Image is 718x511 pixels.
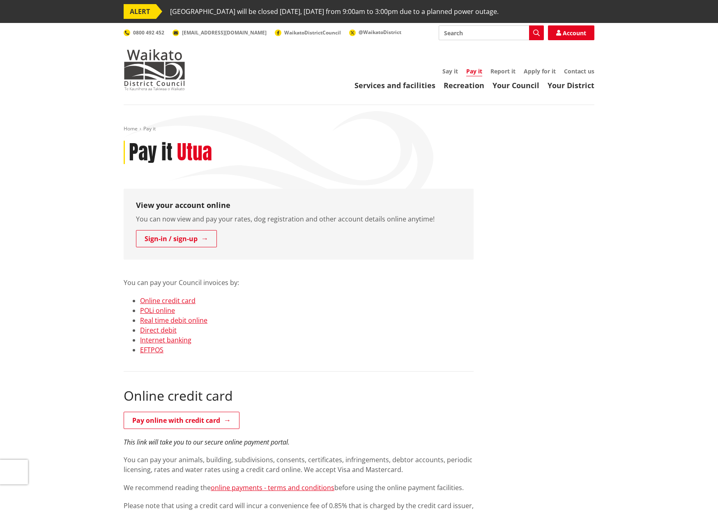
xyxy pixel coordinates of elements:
a: Recreation [444,80,484,90]
a: online payments - terms and conditions [211,483,334,492]
a: Your Council [492,80,539,90]
a: POLi online [140,306,175,315]
a: Report it [490,67,515,75]
a: Sign-in / sign-up [136,230,217,247]
a: Online credit card [140,296,196,305]
a: EFTPOS [140,345,163,354]
a: 0800 492 452 [124,29,164,36]
em: This link will take you to our secure online payment portal. [124,438,290,447]
input: Search input [439,25,544,40]
h1: Pay it [129,141,173,164]
a: Home [124,125,138,132]
span: @WaikatoDistrict [359,29,401,36]
span: [GEOGRAPHIC_DATA] will be closed [DATE], [DATE] from 9:00am to 3:00pm due to a planned power outage. [170,4,499,19]
img: Waikato District Council - Te Kaunihera aa Takiwaa o Waikato [124,49,185,90]
a: Pay it [466,67,482,76]
h2: Utua [177,141,212,164]
p: You can pay your animals, building, subdivisions, consents, certificates, infringements, debtor a... [124,455,474,474]
a: Apply for it [524,67,556,75]
span: ALERT [124,4,156,19]
span: WaikatoDistrictCouncil [284,29,341,36]
h2: Online credit card [124,388,474,404]
a: Your District [548,80,594,90]
a: Internet banking [140,335,191,344]
a: Real time debit online [140,316,207,325]
a: Contact us [564,67,594,75]
p: We recommend reading the before using the online payment facilities. [124,483,474,493]
nav: breadcrumb [124,125,594,132]
a: @WaikatoDistrict [349,29,401,36]
h3: View your account online [136,201,461,210]
a: Direct debit [140,326,177,335]
a: Pay online with credit card [124,412,239,429]
a: Services and facilities [354,80,435,90]
a: Say it [442,67,458,75]
span: [EMAIL_ADDRESS][DOMAIN_NAME] [182,29,267,36]
a: Account [548,25,594,40]
span: 0800 492 452 [133,29,164,36]
a: WaikatoDistrictCouncil [275,29,341,36]
a: [EMAIL_ADDRESS][DOMAIN_NAME] [173,29,267,36]
p: You can now view and pay your rates, dog registration and other account details online anytime! [136,214,461,224]
p: You can pay your Council invoices by: [124,268,474,287]
span: Pay it [143,125,156,132]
